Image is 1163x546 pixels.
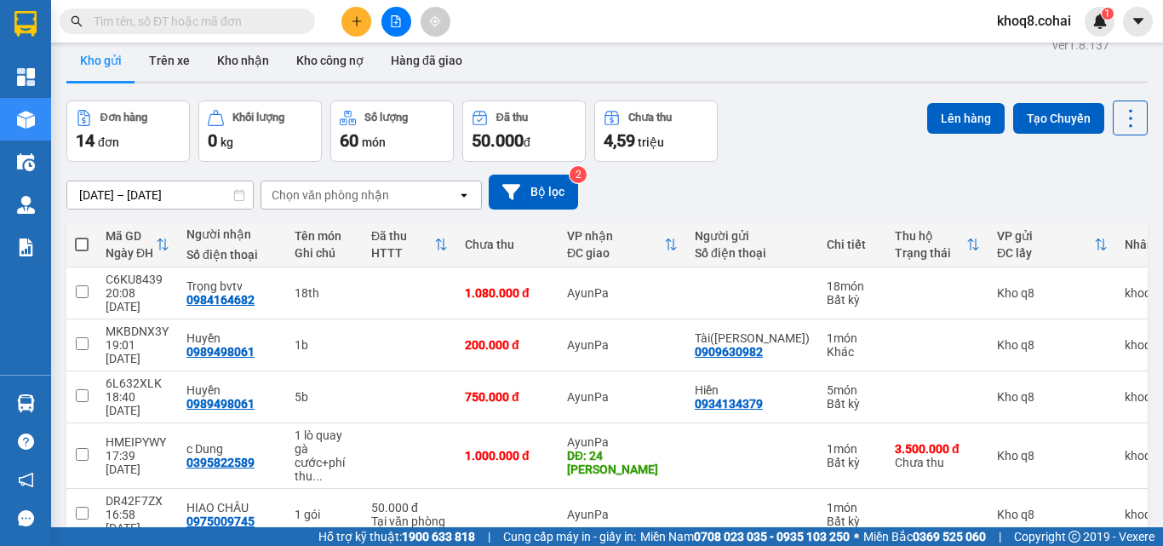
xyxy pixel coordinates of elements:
img: dashboard-icon [17,68,35,86]
span: 60 [340,130,358,151]
div: 0909630982 [695,345,763,359]
button: aim [421,7,450,37]
span: khoq8.cohai [983,10,1085,32]
div: 18:40 [DATE] [106,390,169,417]
div: Kho q8 [997,390,1108,404]
div: Bất kỳ [827,293,878,307]
span: notification [18,472,34,488]
div: HTTT [371,246,434,260]
div: 3.500.000 đ [895,442,980,456]
span: copyright [1068,531,1080,543]
span: | [488,527,490,546]
button: Hàng đã giao [377,40,476,81]
div: Khối lượng [232,112,284,124]
button: Chưa thu4,59 triệu [594,101,718,162]
div: 0934134379 [695,397,763,411]
div: 0975009745 [186,514,255,528]
span: file-add [390,15,402,27]
div: 0989498061 [186,397,255,411]
div: 18th [295,286,354,300]
div: 17:39 [DATE] [106,449,169,476]
div: AyunPa [567,435,678,449]
div: Người gửi [695,229,810,243]
img: solution-icon [17,239,35,256]
th: Toggle SortBy [97,222,178,267]
span: 14 [76,130,95,151]
div: AyunPa [567,338,678,352]
span: 0 [208,130,217,151]
span: 4,59 [604,130,635,151]
span: kg [221,135,233,149]
span: triệu [638,135,664,149]
div: Kho q8 [997,286,1108,300]
div: ĐC giao [567,246,664,260]
div: Đã thu [496,112,528,124]
div: Bất kỳ [827,456,878,469]
span: ⚪️ [854,533,859,540]
div: 1.000.000 đ [465,449,550,463]
div: DR42F7ZX [106,494,169,508]
div: Tài(Như Trang) [695,331,810,345]
div: Đã thu [371,229,434,243]
div: AyunPa [567,286,678,300]
div: 1.080.000 đ [465,286,550,300]
input: Tìm tên, số ĐT hoặc mã đơn [94,12,295,31]
span: caret-down [1131,14,1146,29]
span: 50.000 [472,130,524,151]
img: warehouse-icon [17,196,35,214]
span: Miền Bắc [863,527,986,546]
th: Toggle SortBy [363,222,456,267]
div: C6KU8439 [106,273,169,286]
div: ĐC lấy [997,246,1094,260]
span: Cung cấp máy in - giấy in: [503,527,636,546]
div: Trạng thái [895,246,966,260]
div: AyunPa [567,390,678,404]
div: 16:58 [DATE] [106,508,169,535]
div: 5 món [827,383,878,397]
div: 19:01 [DATE] [106,338,169,365]
div: 50.000 đ [371,501,448,514]
div: Kho q8 [997,338,1108,352]
svg: open [457,188,471,202]
div: 1 món [827,442,878,456]
div: 1 món [827,331,878,345]
div: 1 món [827,501,878,514]
span: message [18,510,34,526]
strong: 0369 525 060 [913,530,986,543]
button: Lên hàng [927,103,1005,134]
div: VP nhận [567,229,664,243]
div: 1 lò quay gà [295,428,354,456]
img: warehouse-icon [17,111,35,129]
img: warehouse-icon [17,153,35,171]
div: Hiền [695,383,810,397]
span: đơn [98,135,119,149]
div: DĐ: 24 Hồ xuân Hương [567,449,678,476]
span: Hỗ trợ kỹ thuật: [318,527,475,546]
button: Bộ lọc [489,175,578,210]
button: caret-down [1123,7,1153,37]
div: Mã GD [106,229,156,243]
button: Đã thu50.000đ [462,101,586,162]
span: plus [351,15,363,27]
th: Toggle SortBy [988,222,1116,267]
div: cước+phí thu hộ=1000k trừ vô tiền thu hộ [295,456,354,483]
div: Thu hộ [895,229,966,243]
div: Số điện thoại [186,248,278,262]
span: Miền Nam [640,527,850,546]
button: Kho gửi [66,40,135,81]
div: 20:08 [DATE] [106,286,169,313]
div: Khác [827,345,878,359]
span: question-circle [18,434,34,450]
div: Số điện thoại [695,246,810,260]
span: món [362,135,386,149]
div: Chưa thu [895,442,980,469]
div: Kho q8 [997,449,1108,463]
button: Khối lượng0kg [198,101,322,162]
div: 0984164682 [186,293,255,307]
span: aim [429,15,441,27]
button: Kho công nợ [283,40,377,81]
div: 1 gói [295,508,354,521]
div: Số lượng [364,112,408,124]
div: 1b [295,338,354,352]
div: Tại văn phòng [371,514,448,528]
